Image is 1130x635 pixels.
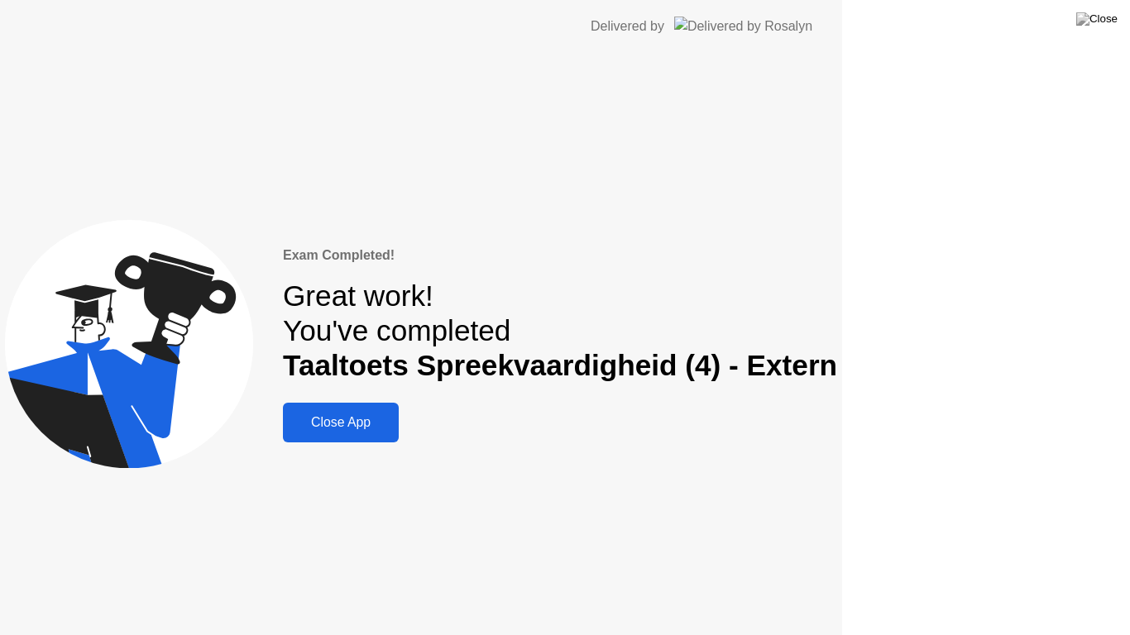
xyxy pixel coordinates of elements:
[283,246,837,265] div: Exam Completed!
[283,349,837,381] b: Taaltoets Spreekvaardigheid (4) - Extern
[591,17,664,36] div: Delivered by
[1076,12,1118,26] img: Close
[283,279,837,384] div: Great work! You've completed
[674,17,812,36] img: Delivered by Rosalyn
[283,403,399,442] button: Close App
[288,415,394,430] div: Close App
